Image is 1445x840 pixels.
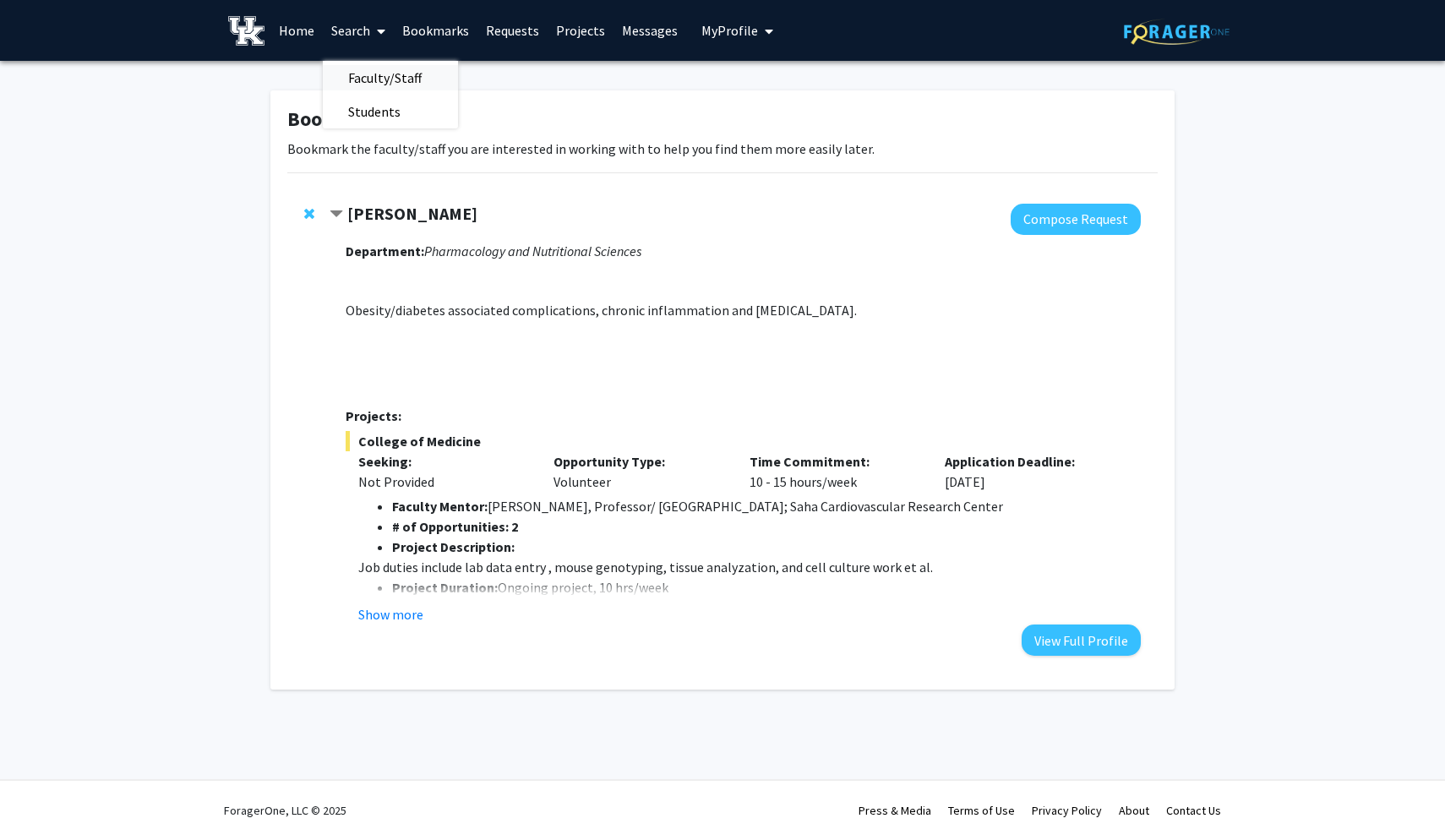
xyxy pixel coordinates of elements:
a: Terms of Use [948,803,1015,818]
span: Remove Shuxia Wang from bookmarks [304,207,314,221]
span: Contract Shuxia Wang Bookmark [330,208,343,221]
a: Contact Us [1166,803,1221,818]
div: 10 - 15 hours/week [737,451,933,492]
a: Students [323,99,458,124]
a: Requests [477,1,548,60]
iframe: Chat [13,764,72,827]
strong: Faculty Mentor: [392,498,488,515]
span: Faculty/Staff [323,61,447,95]
strong: Project Duration: [392,579,498,596]
strong: Projects: [346,407,401,424]
a: Home [270,1,323,60]
a: Press & Media [859,803,931,818]
a: Projects [548,1,613,60]
div: [DATE] [932,451,1128,492]
p: Obesity/diabetes associated complications, chronic inflammation and [MEDICAL_DATA]. [346,300,1141,320]
p: Opportunity Type: [553,451,724,472]
div: Volunteer [541,451,737,492]
li: [PERSON_NAME], Professor/ [GEOGRAPHIC_DATA]; Saha Cardiovascular Research Center [392,496,1141,516]
a: Messages [613,1,686,60]
a: Bookmarks [394,1,477,60]
strong: Project Description: [392,538,515,555]
span: College of Medicine [346,431,1141,451]
p: Time Commitment: [750,451,920,472]
img: ForagerOne Logo [1124,19,1230,45]
img: University of Kentucky Logo [228,16,264,46]
button: View Full Profile [1022,625,1141,656]
h1: Bookmarks [287,107,1158,132]
i: Pharmacology and Nutritional Sciences [424,243,641,259]
a: Faculty/Staff [323,65,458,90]
a: Search [323,1,394,60]
span: Students [323,95,426,128]
strong: [PERSON_NAME] [347,203,477,224]
div: Not Provided [358,472,529,492]
strong: # of Opportunities: 2 [392,518,518,535]
p: Job duties include lab data entry , mouse genotyping, tissue analyzation, and cell culture work e... [358,557,1141,577]
p: Application Deadline: [945,451,1115,472]
p: Bookmark the faculty/staff you are interested in working with to help you find them more easily l... [287,139,1158,159]
li: Ongoing project, 10 hrs/week [392,577,1141,597]
button: Compose Request to Shuxia Wang [1011,204,1141,235]
button: Show more [358,604,423,625]
a: Privacy Policy [1032,803,1102,818]
p: Seeking: [358,451,529,472]
span: My Profile [701,22,758,39]
a: About [1119,803,1149,818]
strong: Department: [346,243,424,259]
div: ForagerOne, LLC © 2025 [224,781,346,840]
